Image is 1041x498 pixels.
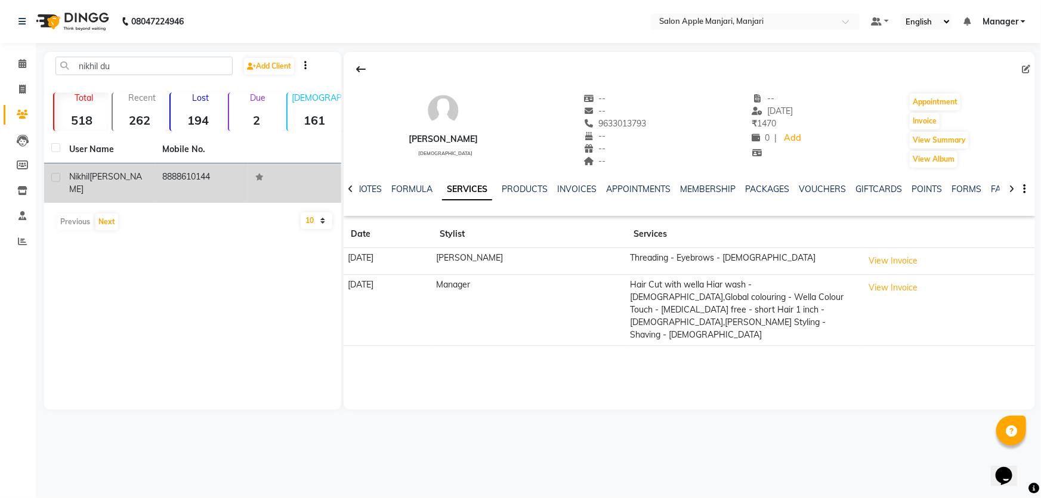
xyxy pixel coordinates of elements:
[442,179,492,200] a: SERVICES
[348,58,373,81] div: Back to Client
[69,171,142,194] span: [PERSON_NAME]
[583,143,606,154] span: --
[799,184,846,194] a: VOUCHERS
[344,221,433,248] th: Date
[863,279,923,297] button: View Invoice
[626,274,860,345] td: Hair Cut with wella Hiar wash - [DEMOGRAPHIC_DATA],Global colouring - Wella Colour Touch - [MEDIC...
[583,131,606,141] span: --
[752,106,793,116] span: [DATE]
[344,274,433,345] td: [DATE]
[775,132,777,144] span: |
[910,94,960,110] button: Appointment
[95,214,118,230] button: Next
[910,132,969,149] button: View Summary
[626,221,860,248] th: Services
[855,184,902,194] a: GIFTCARDS
[626,248,860,275] td: Threading - Eyebrows - [DEMOGRAPHIC_DATA]
[991,450,1029,486] iframe: chat widget
[59,92,109,103] p: Total
[583,106,606,116] span: --
[231,92,284,103] p: Due
[433,274,626,345] td: Manager
[557,184,597,194] a: INVOICES
[54,113,109,128] strong: 518
[355,184,382,194] a: NOTES
[113,113,168,128] strong: 262
[288,113,342,128] strong: 161
[752,132,770,143] span: 0
[952,184,981,194] a: FORMS
[680,184,736,194] a: MEMBERSHIP
[583,118,647,129] span: 9633013793
[583,156,606,166] span: --
[62,136,155,163] th: User Name
[583,93,606,104] span: --
[391,184,433,194] a: FORMULA
[118,92,168,103] p: Recent
[782,130,803,147] a: Add
[155,136,248,163] th: Mobile No.
[69,171,89,182] span: Nikhil
[175,92,226,103] p: Lost
[433,248,626,275] td: [PERSON_NAME]
[344,248,433,275] td: [DATE]
[752,118,758,129] span: ₹
[991,184,1020,194] a: FAMILY
[745,184,789,194] a: PACKAGES
[425,92,461,128] img: avatar
[983,16,1018,28] span: Manager
[910,151,957,168] button: View Album
[418,150,472,156] span: [DEMOGRAPHIC_DATA]
[171,113,226,128] strong: 194
[502,184,548,194] a: PRODUCTS
[606,184,671,194] a: APPOINTMENTS
[229,113,284,128] strong: 2
[863,252,923,270] button: View Invoice
[752,118,777,129] span: 1470
[244,58,294,75] a: Add Client
[55,57,233,75] input: Search by Name/Mobile/Email/Code
[30,5,112,38] img: logo
[910,113,940,129] button: Invoice
[912,184,942,194] a: POINTS
[433,221,626,248] th: Stylist
[409,133,478,146] div: [PERSON_NAME]
[752,93,775,104] span: --
[155,163,248,203] td: 8888610144
[292,92,342,103] p: [DEMOGRAPHIC_DATA]
[131,5,184,38] b: 08047224946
